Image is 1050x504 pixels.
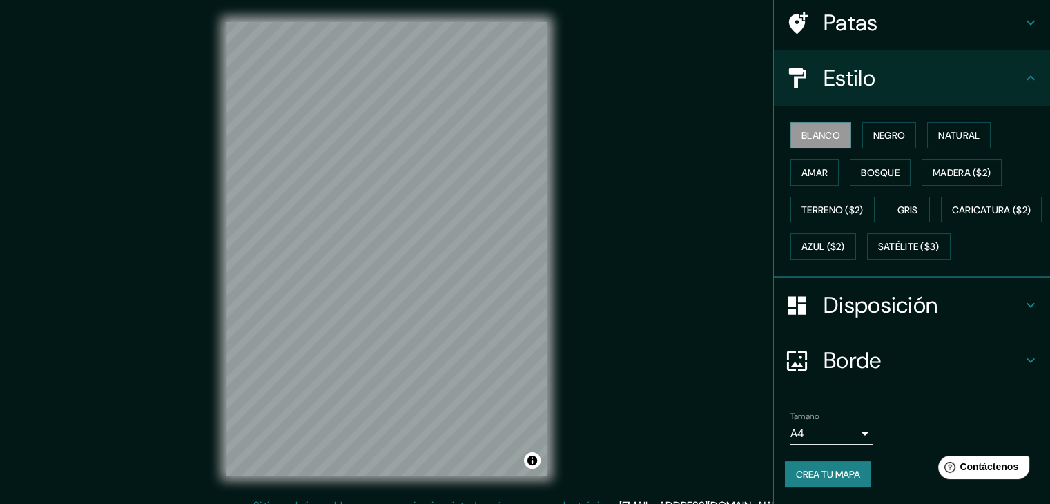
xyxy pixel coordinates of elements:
[790,122,851,148] button: Blanco
[862,122,917,148] button: Negro
[801,166,828,179] font: Amar
[897,204,918,216] font: Gris
[886,197,930,223] button: Gris
[790,197,875,223] button: Terreno ($2)
[922,159,1002,186] button: Madera ($2)
[226,22,547,476] canvas: Mapa
[824,291,937,320] font: Disposición
[801,241,845,253] font: Azul ($2)
[824,8,878,37] font: Patas
[801,129,840,142] font: Blanco
[867,233,951,260] button: Satélite ($3)
[952,204,1031,216] font: Caricatura ($2)
[790,426,804,440] font: A4
[785,461,871,487] button: Crea tu mapa
[790,233,856,260] button: Azul ($2)
[774,278,1050,333] div: Disposición
[938,129,980,142] font: Natural
[850,159,911,186] button: Bosque
[801,204,864,216] font: Terreno ($2)
[524,452,541,469] button: Activar o desactivar atribución
[824,64,875,93] font: Estilo
[774,333,1050,388] div: Borde
[796,468,860,481] font: Crea tu mapa
[861,166,900,179] font: Bosque
[878,241,940,253] font: Satélite ($3)
[933,166,991,179] font: Madera ($2)
[941,197,1042,223] button: Caricatura ($2)
[873,129,906,142] font: Negro
[824,346,882,375] font: Borde
[790,159,839,186] button: Amar
[774,50,1050,106] div: Estilo
[927,122,991,148] button: Natural
[790,411,819,422] font: Tamaño
[790,423,873,445] div: A4
[927,450,1035,489] iframe: Lanzador de widgets de ayuda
